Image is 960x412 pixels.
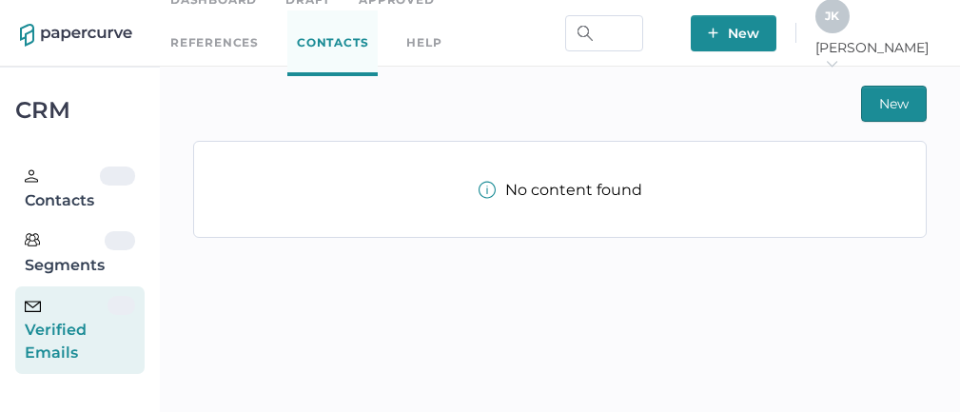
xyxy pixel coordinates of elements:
[170,32,259,53] a: References
[578,26,593,41] img: search.bf03fe8b.svg
[25,167,100,212] div: Contacts
[25,169,38,183] img: person.20a629c4.svg
[406,32,441,53] div: help
[708,15,759,51] span: New
[879,87,909,121] span: New
[479,181,642,199] div: No content found
[20,24,132,47] img: papercurve-logo-colour.7244d18c.svg
[861,86,927,122] button: New
[691,15,776,51] button: New
[825,9,839,23] span: J K
[287,10,378,76] a: Contacts
[565,15,643,51] input: Search Workspace
[25,232,40,247] img: segments.b9481e3d.svg
[815,39,940,73] span: [PERSON_NAME]
[825,57,838,70] i: arrow_right
[479,181,496,199] img: info-tooltip-active.a952ecf1.svg
[25,231,105,277] div: Segments
[15,102,145,119] div: CRM
[708,28,718,38] img: plus-white.e19ec114.svg
[25,296,108,364] div: Verified Emails
[25,301,41,312] img: email-icon-black.c777dcea.svg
